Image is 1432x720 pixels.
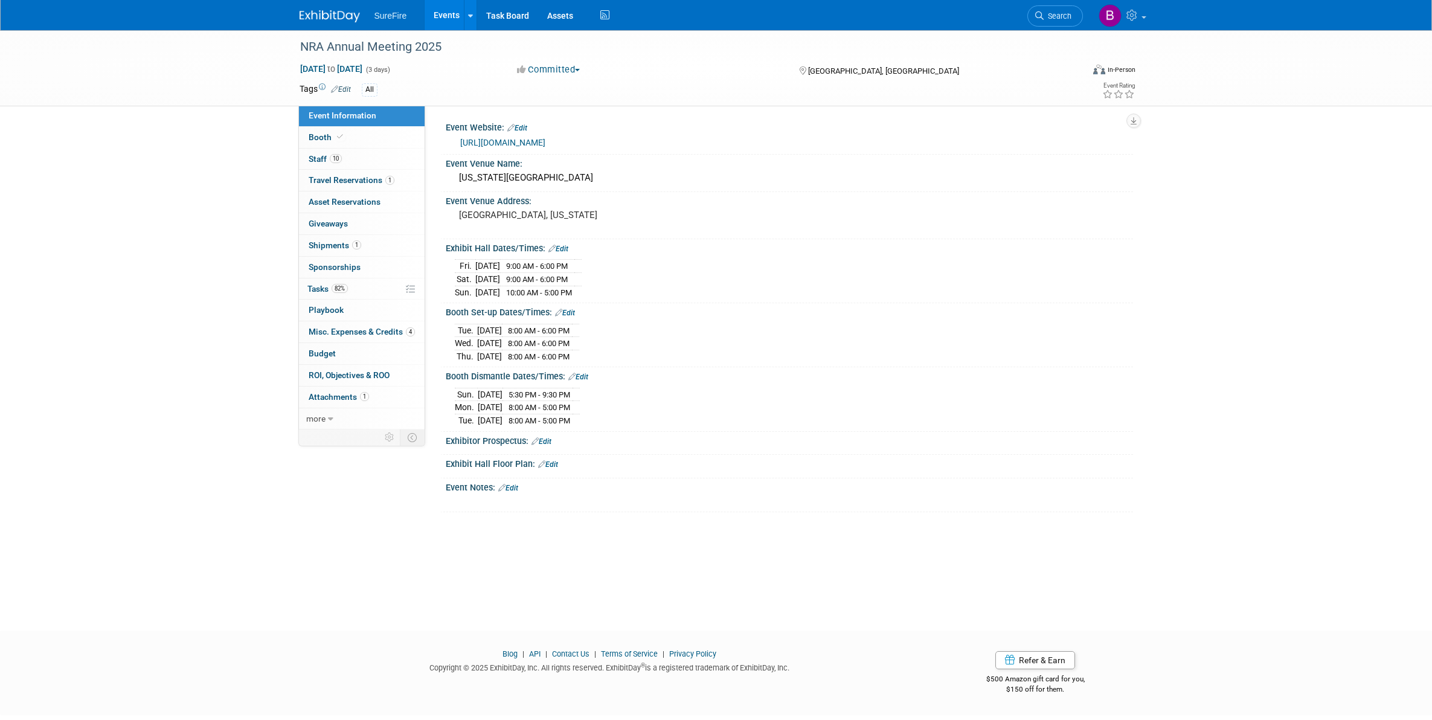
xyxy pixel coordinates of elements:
[1099,4,1122,27] img: Bree Yoshikawa
[506,288,572,297] span: 10:00 AM - 5:00 PM
[446,303,1133,319] div: Booth Set-up Dates/Times:
[446,192,1133,207] div: Event Venue Address:
[995,651,1075,669] a: Refer & Earn
[509,416,570,425] span: 8:00 AM - 5:00 PM
[365,66,390,74] span: (3 days)
[455,286,475,298] td: Sun.
[296,36,1065,58] div: NRA Annual Meeting 2025
[299,235,425,256] a: Shipments1
[542,649,550,658] span: |
[331,85,351,94] a: Edit
[300,83,351,97] td: Tags
[591,649,599,658] span: |
[498,484,518,492] a: Edit
[507,124,527,132] a: Edit
[506,275,568,284] span: 9:00 AM - 6:00 PM
[446,118,1133,134] div: Event Website:
[379,429,400,445] td: Personalize Event Tab Strip
[299,213,425,234] a: Giveaways
[1012,63,1136,81] div: Event Format
[337,133,343,140] i: Booth reservation complete
[309,154,342,164] span: Staff
[299,321,425,342] a: Misc. Expenses & Credits4
[660,649,667,658] span: |
[309,370,390,380] span: ROI, Objectives & ROO
[446,239,1133,255] div: Exhibit Hall Dates/Times:
[509,403,570,412] span: 8:00 AM - 5:00 PM
[299,300,425,321] a: Playbook
[309,327,415,336] span: Misc. Expenses & Credits
[299,149,425,170] a: Staff10
[446,478,1133,494] div: Event Notes:
[548,245,568,253] a: Edit
[326,64,337,74] span: to
[1107,65,1135,74] div: In-Person
[455,388,478,401] td: Sun.
[938,684,1133,695] div: $150 off for them.
[446,155,1133,170] div: Event Venue Name:
[309,305,344,315] span: Playbook
[1102,83,1135,89] div: Event Rating
[406,327,415,336] span: 4
[455,401,478,414] td: Mon.
[362,83,377,96] div: All
[478,414,502,427] td: [DATE]
[400,429,425,445] td: Toggle Event Tabs
[309,197,380,207] span: Asset Reservations
[531,437,551,446] a: Edit
[385,176,394,185] span: 1
[309,219,348,228] span: Giveaways
[300,63,363,74] span: [DATE] [DATE]
[502,649,518,658] a: Blog
[455,337,477,350] td: Wed.
[299,278,425,300] a: Tasks82%
[601,649,658,658] a: Terms of Service
[299,105,425,126] a: Event Information
[309,132,345,142] span: Booth
[299,408,425,429] a: more
[455,273,475,286] td: Sat.
[307,284,348,294] span: Tasks
[455,350,477,362] td: Thu.
[330,154,342,163] span: 10
[299,387,425,408] a: Attachments1
[459,210,719,220] pre: [GEOGRAPHIC_DATA], [US_STATE]
[306,414,326,423] span: more
[1027,5,1083,27] a: Search
[508,339,570,348] span: 8:00 AM - 6:00 PM
[446,455,1133,471] div: Exhibit Hall Floor Plan:
[519,649,527,658] span: |
[475,260,500,273] td: [DATE]
[460,138,545,147] a: [URL][DOMAIN_NAME]
[513,63,585,76] button: Committed
[300,10,360,22] img: ExhibitDay
[446,432,1133,448] div: Exhibitor Prospectus:
[374,11,407,21] span: SureFire
[938,666,1133,694] div: $500 Amazon gift card for you,
[555,309,575,317] a: Edit
[808,66,959,76] span: [GEOGRAPHIC_DATA], [GEOGRAPHIC_DATA]
[299,191,425,213] a: Asset Reservations
[508,352,570,361] span: 8:00 AM - 6:00 PM
[455,414,478,427] td: Tue.
[509,390,570,399] span: 5:30 PM - 9:30 PM
[455,324,477,337] td: Tue.
[455,260,475,273] td: Fri.
[475,273,500,286] td: [DATE]
[506,262,568,271] span: 9:00 AM - 6:00 PM
[299,343,425,364] a: Budget
[475,286,500,298] td: [DATE]
[538,460,558,469] a: Edit
[478,401,502,414] td: [DATE]
[568,373,588,381] a: Edit
[669,649,716,658] a: Privacy Policy
[309,349,336,358] span: Budget
[1093,65,1105,74] img: Format-Inperson.png
[455,169,1124,187] div: [US_STATE][GEOGRAPHIC_DATA]
[1044,11,1071,21] span: Search
[299,127,425,148] a: Booth
[446,367,1133,383] div: Booth Dismantle Dates/Times:
[352,240,361,249] span: 1
[300,660,920,673] div: Copyright © 2025 ExhibitDay, Inc. All rights reserved. ExhibitDay is a registered trademark of Ex...
[309,111,376,120] span: Event Information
